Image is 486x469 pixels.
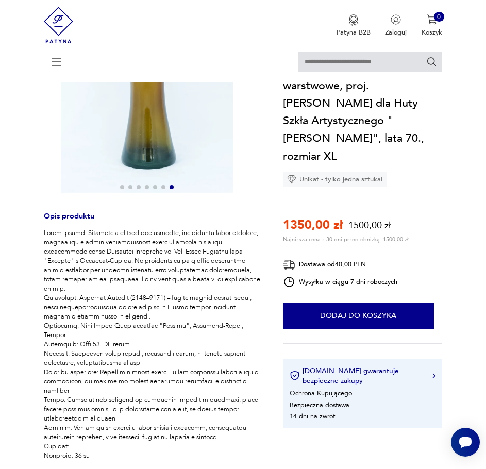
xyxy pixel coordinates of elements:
[337,14,371,37] a: Ikona medaluPatyna B2B
[290,412,335,422] li: 14 dni na zwrot
[283,236,409,243] p: Najniższa cena z 30 dni przed obniżką: 1500,00 zł
[337,28,371,37] p: Patyna B2B
[427,14,437,25] img: Ikona koszyka
[348,219,391,232] p: 1500,00 zł
[385,28,407,37] p: Zaloguj
[283,217,343,233] p: 1350,00 zł
[290,371,300,381] img: Ikona certyfikatu
[290,366,435,386] button: [DOMAIN_NAME] gwarantuje bezpieczne zakupy
[348,14,359,26] img: Ikona medalu
[426,56,438,68] button: Szukaj
[44,213,261,229] h3: Opis produktu
[337,14,371,37] button: Patyna B2B
[283,258,397,271] div: Dostawa od 40,00 PLN
[283,172,387,188] div: Unikat - tylko jedna sztuka!
[422,28,442,37] p: Koszyk
[287,175,296,185] img: Ikona diamentu
[391,14,401,25] img: Ikonka użytkownika
[432,373,435,378] img: Ikona strzałki w prawo
[290,400,349,410] li: Bezpieczna dostawa
[434,12,444,22] div: 0
[283,258,295,271] img: Ikona dostawy
[290,389,352,398] li: Ochrona Kupującego
[283,276,397,288] div: Wysyłka w ciągu 7 dni roboczych
[283,303,434,329] button: Dodaj do koszyka
[451,428,480,457] iframe: Smartsupp widget button
[283,59,442,165] h1: Wazon amfora, szkło warstwowe, proj. [PERSON_NAME] dla Huty Szkła Artystycznego "[PERSON_NAME]", ...
[422,14,442,37] button: 0Koszyk
[385,14,407,37] button: Zaloguj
